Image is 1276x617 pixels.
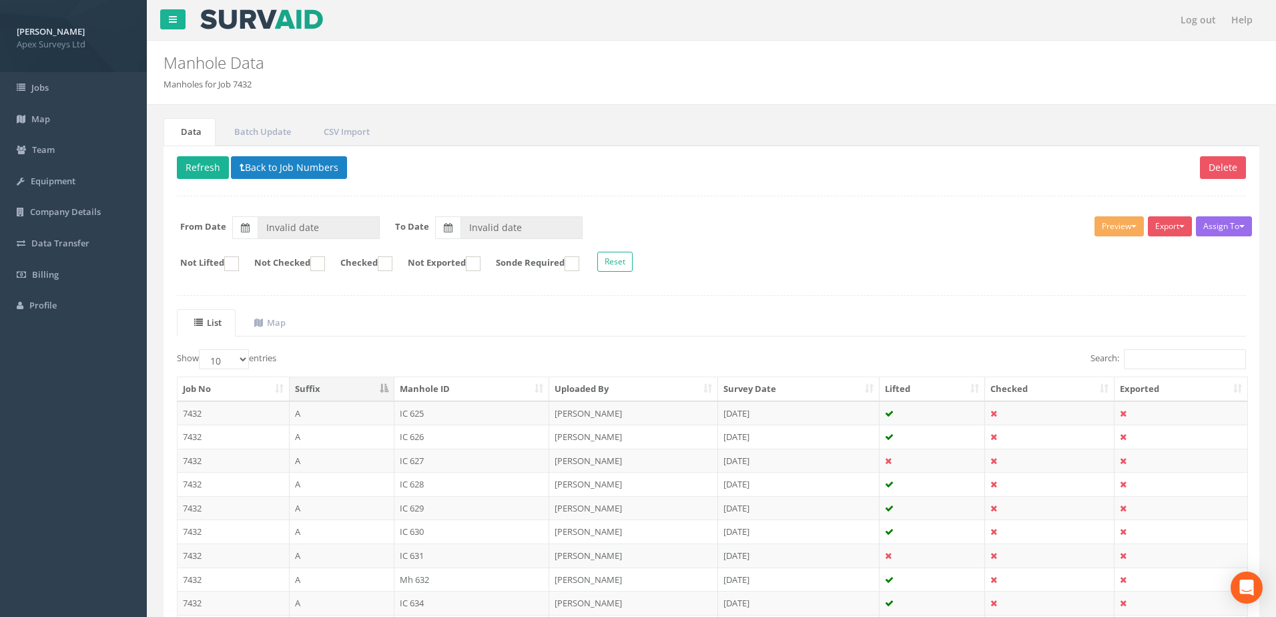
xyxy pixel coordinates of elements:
[394,425,550,449] td: IC 626
[290,425,394,449] td: A
[241,256,325,271] label: Not Checked
[290,377,394,401] th: Suffix: activate to sort column descending
[549,591,718,615] td: [PERSON_NAME]
[549,401,718,425] td: [PERSON_NAME]
[394,496,550,520] td: IC 629
[394,401,550,425] td: IC 625
[1200,156,1246,179] button: Delete
[178,544,290,568] td: 7432
[1114,377,1247,401] th: Exported: activate to sort column ascending
[880,377,986,401] th: Lifted: activate to sort column ascending
[178,520,290,544] td: 7432
[718,425,880,449] td: [DATE]
[290,472,394,496] td: A
[177,349,276,369] label: Show entries
[178,496,290,520] td: 7432
[178,425,290,449] td: 7432
[167,256,239,271] label: Not Lifted
[258,216,380,239] input: From Date
[1090,349,1246,369] label: Search:
[1148,216,1192,236] button: Export
[985,377,1114,401] th: Checked: activate to sort column ascending
[290,520,394,544] td: A
[178,377,290,401] th: Job No: activate to sort column ascending
[394,568,550,592] td: Mh 632
[327,256,392,271] label: Checked
[290,449,394,473] td: A
[549,520,718,544] td: [PERSON_NAME]
[1094,216,1144,236] button: Preview
[1124,349,1246,369] input: Search:
[718,496,880,520] td: [DATE]
[549,544,718,568] td: [PERSON_NAME]
[164,54,1073,71] h2: Manhole Data
[718,520,880,544] td: [DATE]
[395,220,429,233] label: To Date
[194,317,222,329] uib-tab-heading: List
[199,349,249,369] select: Showentries
[549,425,718,449] td: [PERSON_NAME]
[217,118,305,146] a: Batch Update
[231,156,347,179] button: Back to Job Numbers
[290,401,394,425] td: A
[306,118,384,146] a: CSV Import
[31,81,49,93] span: Jobs
[164,78,252,91] li: Manholes for Job 7432
[394,449,550,473] td: IC 627
[32,268,59,280] span: Billing
[483,256,579,271] label: Sonde Required
[180,220,226,233] label: From Date
[394,472,550,496] td: IC 628
[597,252,633,272] button: Reset
[177,309,236,337] a: List
[254,317,286,329] uib-tab-heading: Map
[394,591,550,615] td: IC 634
[290,544,394,568] td: A
[549,496,718,520] td: [PERSON_NAME]
[178,591,290,615] td: 7432
[1231,572,1263,604] div: Open Intercom Messenger
[394,377,550,401] th: Manhole ID: activate to sort column ascending
[17,22,130,50] a: [PERSON_NAME] Apex Surveys Ltd
[178,449,290,473] td: 7432
[17,38,130,51] span: Apex Surveys Ltd
[31,237,89,249] span: Data Transfer
[30,206,101,218] span: Company Details
[29,299,57,311] span: Profile
[718,591,880,615] td: [DATE]
[718,472,880,496] td: [DATE]
[460,216,583,239] input: To Date
[394,520,550,544] td: IC 630
[718,449,880,473] td: [DATE]
[178,568,290,592] td: 7432
[718,401,880,425] td: [DATE]
[394,544,550,568] td: IC 631
[549,568,718,592] td: [PERSON_NAME]
[178,401,290,425] td: 7432
[32,144,55,156] span: Team
[290,591,394,615] td: A
[394,256,481,271] label: Not Exported
[290,568,394,592] td: A
[164,118,216,146] a: Data
[31,113,50,125] span: Map
[17,25,85,37] strong: [PERSON_NAME]
[290,496,394,520] td: A
[549,377,718,401] th: Uploaded By: activate to sort column ascending
[549,472,718,496] td: [PERSON_NAME]
[237,309,300,337] a: Map
[178,472,290,496] td: 7432
[718,544,880,568] td: [DATE]
[31,175,75,187] span: Equipment
[718,568,880,592] td: [DATE]
[718,377,880,401] th: Survey Date: activate to sort column ascending
[549,449,718,473] td: [PERSON_NAME]
[177,156,229,179] button: Refresh
[1196,216,1252,236] button: Assign To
